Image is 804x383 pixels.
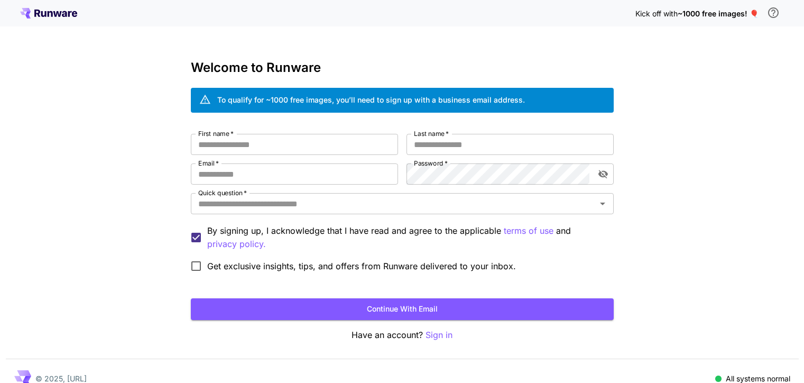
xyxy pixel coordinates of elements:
label: Email [198,159,219,168]
button: Continue with email [191,298,614,320]
p: Have an account? [191,329,614,342]
p: terms of use [504,224,553,238]
button: Sign in [426,329,452,342]
span: Get exclusive insights, tips, and offers from Runware delivered to your inbox. [207,260,516,272]
button: By signing up, I acknowledge that I have read and agree to the applicable and privacy policy. [504,224,553,238]
button: In order to qualify for free credit, you need to sign up with a business email address and click ... [763,2,784,23]
p: privacy policy. [207,238,266,251]
span: ~1000 free images! 🎈 [678,9,759,18]
button: toggle password visibility [594,165,613,184]
label: Quick question [198,188,247,197]
div: To qualify for ~1000 free images, you’ll need to sign up with a business email address. [217,94,525,105]
label: Password [414,159,448,168]
label: Last name [414,129,449,138]
button: By signing up, I acknowledge that I have read and agree to the applicable terms of use and [207,238,266,251]
h3: Welcome to Runware [191,60,614,75]
p: By signing up, I acknowledge that I have read and agree to the applicable and [207,224,605,251]
label: First name [198,129,234,138]
span: Kick off with [635,9,678,18]
button: Open [595,196,610,211]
